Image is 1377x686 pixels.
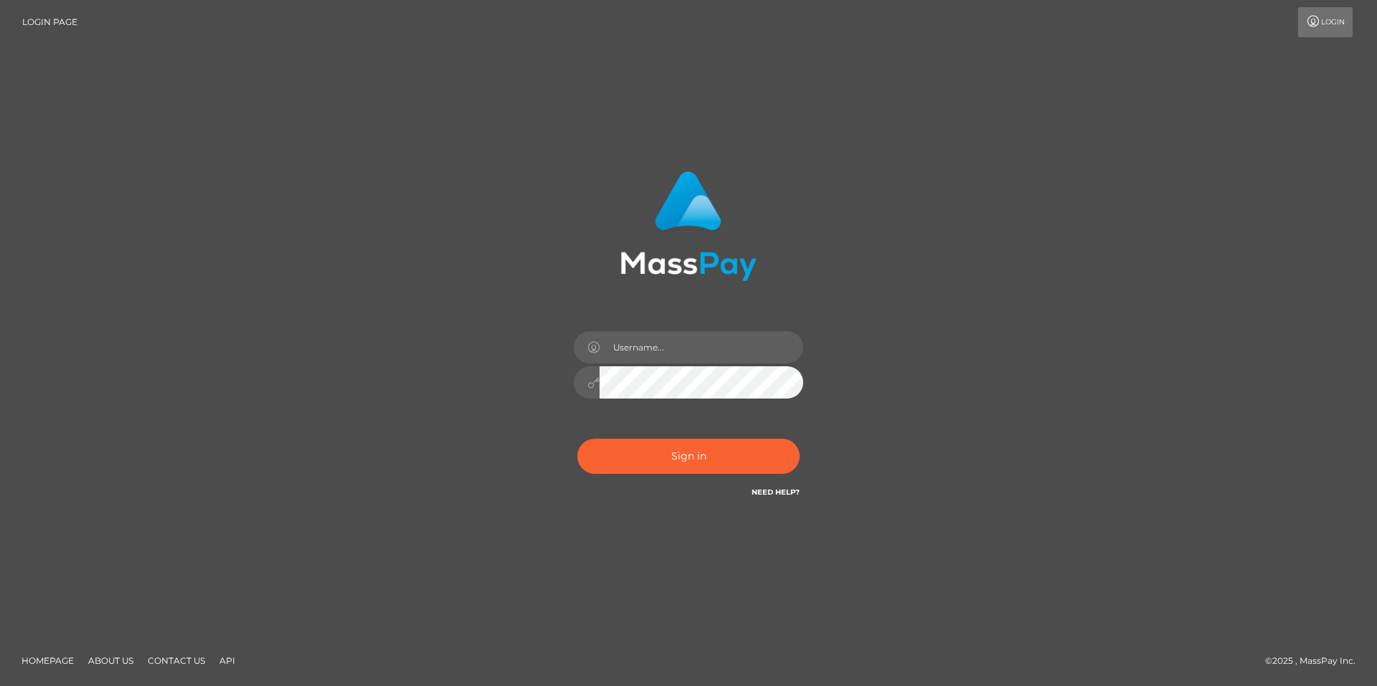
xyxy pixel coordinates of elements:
button: Sign in [577,439,800,474]
img: MassPay Login [620,171,757,281]
input: Username... [600,331,803,363]
a: About Us [82,649,139,672]
a: Need Help? [752,487,800,497]
a: Login [1298,7,1353,37]
a: Login Page [22,7,77,37]
a: API [214,649,241,672]
a: Homepage [16,649,80,672]
a: Contact Us [142,649,211,672]
div: © 2025 , MassPay Inc. [1265,653,1366,669]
